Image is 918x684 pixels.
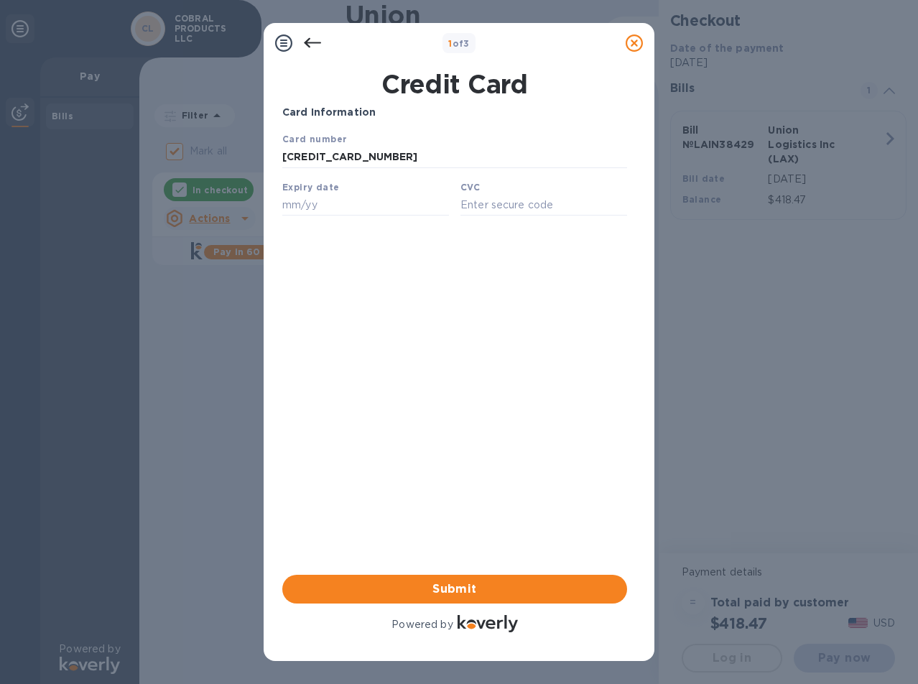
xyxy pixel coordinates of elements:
iframe: Your browser does not support iframes [282,131,627,220]
b: of 3 [448,38,470,49]
span: Submit [294,581,616,598]
b: Card Information [282,106,376,118]
p: Powered by [391,617,453,632]
button: Submit [282,575,627,604]
h1: Credit Card [277,69,633,99]
span: 1 [448,38,452,49]
img: Logo [458,615,518,632]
